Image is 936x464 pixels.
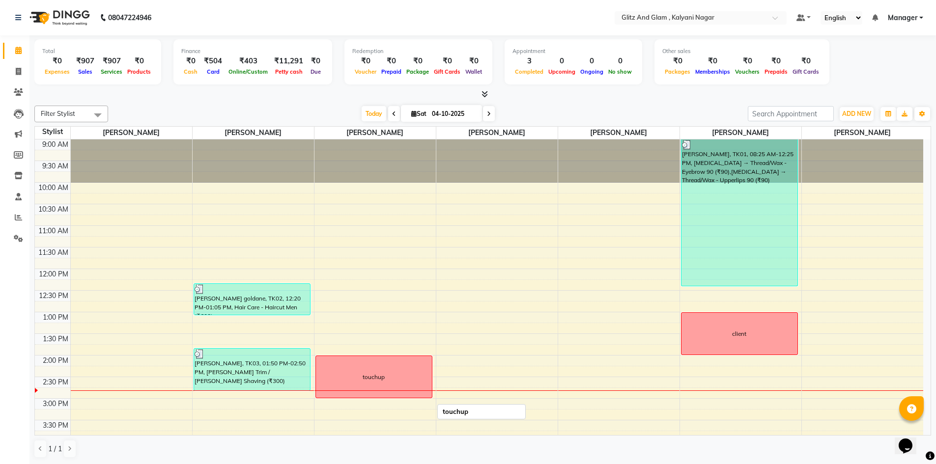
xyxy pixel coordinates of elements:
[42,55,72,67] div: ₹0
[546,68,578,75] span: Upcoming
[790,68,822,75] span: Gift Cards
[41,109,75,117] span: Filter Stylist
[733,55,762,67] div: ₹0
[41,420,70,431] div: 3:30 PM
[200,55,226,67] div: ₹504
[662,47,822,55] div: Other sales
[308,68,323,75] span: Due
[748,106,834,121] input: Search Appointment
[194,284,311,315] div: [PERSON_NAME] goldane, TK02, 12:20 PM-01:05 PM, Hair Care - Haircut Men (₹600)
[578,68,606,75] span: Ongoing
[512,68,546,75] span: Completed
[48,444,62,454] span: 1 / 1
[76,68,95,75] span: Sales
[431,55,463,67] div: ₹0
[762,68,790,75] span: Prepaids
[307,55,324,67] div: ₹0
[352,55,379,67] div: ₹0
[41,399,70,409] div: 3:00 PM
[546,55,578,67] div: 0
[790,55,822,67] div: ₹0
[72,55,98,67] div: ₹907
[98,68,125,75] span: Services
[181,68,200,75] span: Cash
[36,247,70,258] div: 11:30 AM
[379,55,404,67] div: ₹0
[840,107,874,121] button: ADD NEW
[680,127,801,139] span: [PERSON_NAME]
[194,349,311,390] div: [PERSON_NAME], TK03, 01:50 PM-02:50 PM, [PERSON_NAME] Trim / [PERSON_NAME] Shaving (₹300)
[733,68,762,75] span: Vouchers
[512,55,546,67] div: 3
[36,204,70,215] div: 10:30 AM
[226,55,270,67] div: ₹403
[429,107,478,121] input: 2025-10-04
[443,407,468,417] div: touchup
[41,334,70,344] div: 1:30 PM
[693,68,733,75] span: Memberships
[895,425,926,454] iframe: chat widget
[36,226,70,236] div: 11:00 AM
[606,68,634,75] span: No show
[662,55,693,67] div: ₹0
[71,127,192,139] span: [PERSON_NAME]
[463,55,484,67] div: ₹0
[37,291,70,301] div: 12:30 PM
[226,68,270,75] span: Online/Custom
[363,373,385,382] div: touchup
[193,127,314,139] span: [PERSON_NAME]
[558,127,680,139] span: [PERSON_NAME]
[36,183,70,193] div: 10:00 AM
[98,55,125,67] div: ₹907
[762,55,790,67] div: ₹0
[270,55,307,67] div: ₹11,291
[181,55,200,67] div: ₹0
[404,68,431,75] span: Package
[314,127,436,139] span: [PERSON_NAME]
[732,329,746,338] div: client
[379,68,404,75] span: Prepaid
[125,55,153,67] div: ₹0
[352,47,484,55] div: Redemption
[681,139,798,286] div: [PERSON_NAME], TK01, 08:25 AM-12:25 PM, [MEDICAL_DATA] → Thread/Wax - Eyebrow 90 (₹90),[MEDICAL_D...
[37,269,70,279] div: 12:00 PM
[273,68,305,75] span: Petty cash
[842,110,871,117] span: ADD NEW
[606,55,634,67] div: 0
[512,47,634,55] div: Appointment
[41,312,70,323] div: 1:00 PM
[35,127,70,137] div: Stylist
[409,110,429,117] span: Sat
[125,68,153,75] span: Products
[693,55,733,67] div: ₹0
[42,47,153,55] div: Total
[888,13,917,23] span: Manager
[181,47,324,55] div: Finance
[41,355,70,366] div: 2:00 PM
[108,4,151,31] b: 08047224946
[40,139,70,150] div: 9:00 AM
[431,68,463,75] span: Gift Cards
[362,106,386,121] span: Today
[42,68,72,75] span: Expenses
[578,55,606,67] div: 0
[662,68,693,75] span: Packages
[463,68,484,75] span: Wallet
[40,161,70,171] div: 9:30 AM
[204,68,222,75] span: Card
[25,4,92,31] img: logo
[352,68,379,75] span: Voucher
[436,127,558,139] span: [PERSON_NAME]
[404,55,431,67] div: ₹0
[802,127,924,139] span: [PERSON_NAME]
[41,377,70,387] div: 2:30 PM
